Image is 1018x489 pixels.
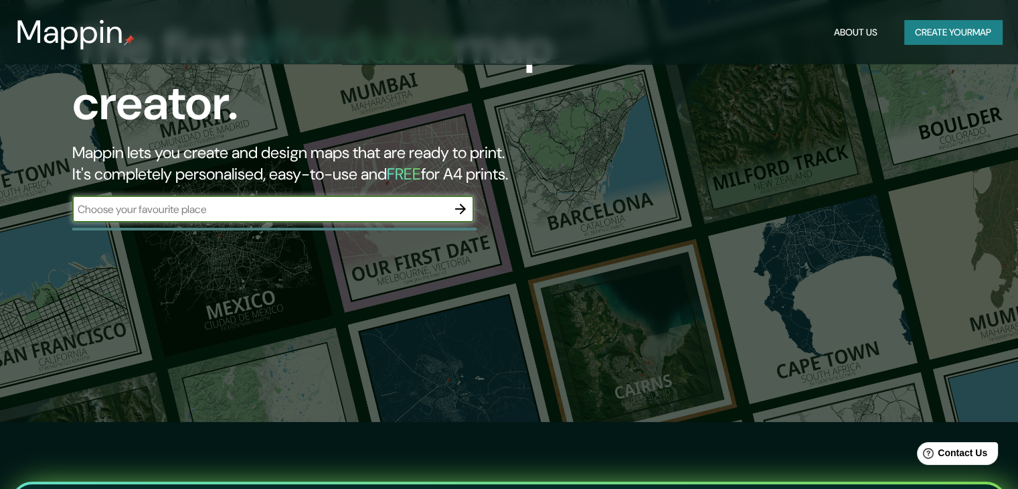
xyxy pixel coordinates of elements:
[124,35,135,46] img: mappin-pin
[899,437,1003,474] iframe: Help widget launcher
[72,19,582,142] h1: The first map creator.
[16,13,124,51] h3: Mappin
[72,142,582,185] h2: Mappin lets you create and design maps that are ready to print. It's completely personalised, eas...
[829,20,883,45] button: About Us
[904,20,1002,45] button: Create yourmap
[387,163,421,184] h5: FREE
[72,202,447,217] input: Choose your favourite place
